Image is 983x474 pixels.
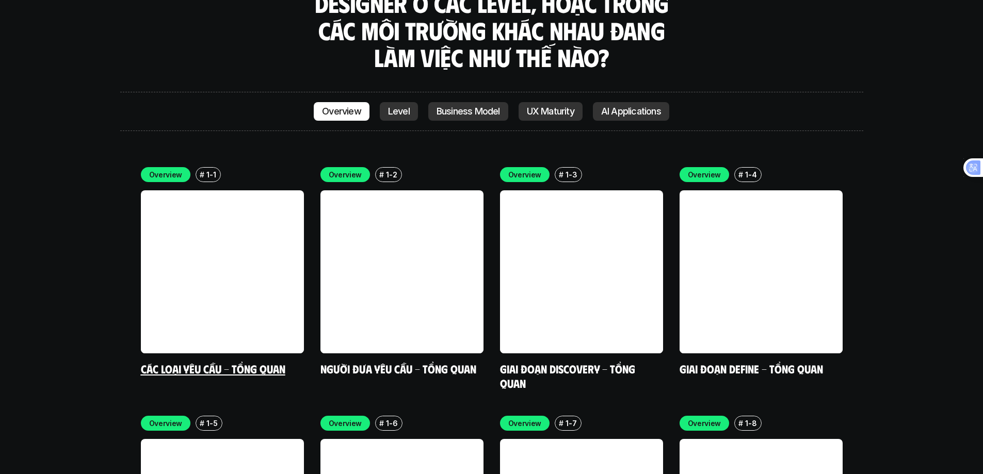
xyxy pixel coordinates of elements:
[688,418,721,429] p: Overview
[500,362,638,390] a: Giai đoạn Discovery - Tổng quan
[428,102,508,121] a: Business Model
[680,362,823,375] a: Giai đoạn Define - Tổng quan
[149,169,183,180] p: Overview
[508,169,542,180] p: Overview
[141,362,285,375] a: Các loại yêu cầu - Tổng quan
[322,106,361,117] p: Overview
[566,418,576,429] p: 1-7
[745,169,756,180] p: 1-4
[437,106,500,117] p: Business Model
[508,418,542,429] p: Overview
[519,102,583,121] a: UX Maturity
[688,169,721,180] p: Overview
[559,171,563,178] h6: #
[559,419,563,427] h6: #
[527,106,574,117] p: UX Maturity
[206,169,216,180] p: 1-1
[206,418,217,429] p: 1-5
[388,106,410,117] p: Level
[149,418,183,429] p: Overview
[738,171,743,178] h6: #
[320,362,476,375] a: Người đưa yêu cầu - Tổng quan
[601,106,661,117] p: AI Applications
[379,171,384,178] h6: #
[738,419,743,427] h6: #
[745,418,756,429] p: 1-8
[386,169,397,180] p: 1-2
[386,418,397,429] p: 1-6
[380,102,418,121] a: Level
[329,169,362,180] p: Overview
[314,102,369,121] a: Overview
[566,169,577,180] p: 1-3
[593,102,669,121] a: AI Applications
[200,419,204,427] h6: #
[200,171,204,178] h6: #
[329,418,362,429] p: Overview
[379,419,384,427] h6: #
